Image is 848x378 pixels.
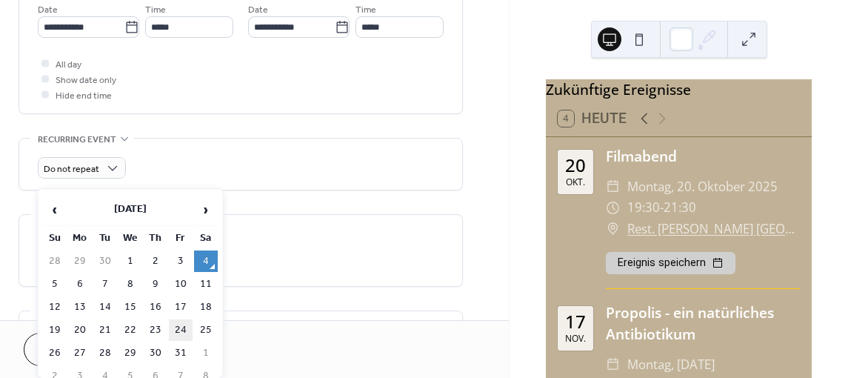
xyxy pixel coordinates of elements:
td: 30 [93,251,117,272]
td: 20 [68,319,92,341]
td: 21 [93,319,117,341]
td: 25 [194,319,218,341]
td: 3 [169,251,193,272]
td: 1 [194,342,218,364]
td: 7 [93,273,117,295]
div: Propolis - ein natürliches Antibiotikum [606,302,800,345]
td: 24 [169,319,193,341]
td: 4 [194,251,218,272]
a: Rest. [PERSON_NAME] [GEOGRAPHIC_DATA] [627,219,800,240]
td: 14 [93,296,117,318]
td: 19 [43,319,67,341]
span: Hide end time [56,88,112,104]
div: 17 [565,313,586,331]
span: Date [248,2,268,18]
span: All day [56,57,81,73]
th: Su [43,228,67,249]
span: Recurring event [38,132,116,147]
span: Show date only [56,73,116,88]
td: 2 [144,251,167,272]
td: 16 [144,296,167,318]
div: Filmabend [606,146,800,168]
th: Fr [169,228,193,249]
div: 20 [565,156,586,174]
th: Th [144,228,167,249]
span: Do not repeat [44,161,99,178]
td: 23 [144,319,167,341]
td: 11 [194,273,218,295]
div: Nov. [565,334,586,343]
span: 19:30 [627,197,660,219]
td: 10 [169,273,193,295]
td: 29 [68,251,92,272]
th: [DATE] [68,194,193,226]
td: 29 [118,342,142,364]
div: ​ [606,176,620,198]
td: 8 [118,273,142,295]
td: 17 [169,296,193,318]
td: 30 [144,342,167,364]
th: We [118,228,142,249]
div: ​ [606,219,620,240]
div: ​ [606,197,620,219]
span: › [195,195,217,225]
button: Cancel [24,333,115,366]
span: Time [355,2,376,18]
td: 15 [118,296,142,318]
td: 26 [43,342,67,364]
td: 28 [43,251,67,272]
span: Montag, 20. Oktober 2025 [627,176,778,198]
td: 1 [118,251,142,272]
span: Time [145,2,166,18]
td: 9 [144,273,167,295]
button: Ereignis speichern [606,252,735,274]
td: 31 [169,342,193,364]
td: 18 [194,296,218,318]
th: Mo [68,228,92,249]
td: 27 [68,342,92,364]
td: 5 [43,273,67,295]
span: 21:30 [664,197,696,219]
th: Tu [93,228,117,249]
div: Zukünftige Ereignisse [546,79,812,101]
span: ‹ [44,195,66,225]
div: Okt. [566,178,585,187]
span: - [660,197,664,219]
td: 22 [118,319,142,341]
td: 12 [43,296,67,318]
div: ​ [606,354,620,376]
div: ••• [19,311,462,342]
span: Montag, [DATE] [627,354,715,376]
th: Sa [194,228,218,249]
td: 28 [93,342,117,364]
td: 6 [68,273,92,295]
span: Date [38,2,58,18]
td: 13 [68,296,92,318]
